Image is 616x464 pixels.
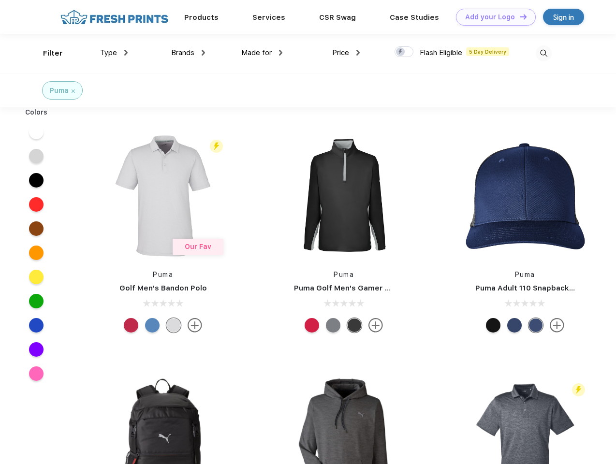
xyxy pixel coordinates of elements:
[188,318,202,333] img: more.svg
[486,318,500,333] div: Pma Blk with Pma Blk
[124,50,128,56] img: dropdown.png
[334,271,354,278] a: Puma
[50,86,69,96] div: Puma
[368,318,383,333] img: more.svg
[279,50,282,56] img: dropdown.png
[466,47,509,56] span: 5 Day Delivery
[171,48,194,57] span: Brands
[124,318,138,333] div: Ski Patrol
[465,13,515,21] div: Add your Logo
[356,50,360,56] img: dropdown.png
[153,271,173,278] a: Puma
[185,243,211,250] span: Our Fav
[184,13,219,22] a: Products
[252,13,285,22] a: Services
[528,318,543,333] div: Peacoat Qut Shd
[241,48,272,57] span: Made for
[461,131,589,260] img: func=resize&h=266
[520,14,527,19] img: DT
[536,45,552,61] img: desktop_search.svg
[347,318,362,333] div: Puma Black
[305,318,319,333] div: Ski Patrol
[43,48,63,59] div: Filter
[58,9,171,26] img: fo%20logo%202.webp
[279,131,408,260] img: func=resize&h=266
[553,12,574,23] div: Sign in
[145,318,160,333] div: Lake Blue
[166,318,181,333] div: High Rise
[99,131,227,260] img: func=resize&h=266
[515,271,535,278] a: Puma
[319,13,356,22] a: CSR Swag
[210,140,223,153] img: flash_active_toggle.svg
[18,107,55,117] div: Colors
[550,318,564,333] img: more.svg
[572,383,585,396] img: flash_active_toggle.svg
[72,89,75,93] img: filter_cancel.svg
[119,284,207,292] a: Golf Men's Bandon Polo
[294,284,447,292] a: Puma Golf Men's Gamer Golf Quarter-Zip
[326,318,340,333] div: Quiet Shade
[100,48,117,57] span: Type
[202,50,205,56] img: dropdown.png
[543,9,584,25] a: Sign in
[332,48,349,57] span: Price
[420,48,462,57] span: Flash Eligible
[507,318,522,333] div: Peacoat with Qut Shd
